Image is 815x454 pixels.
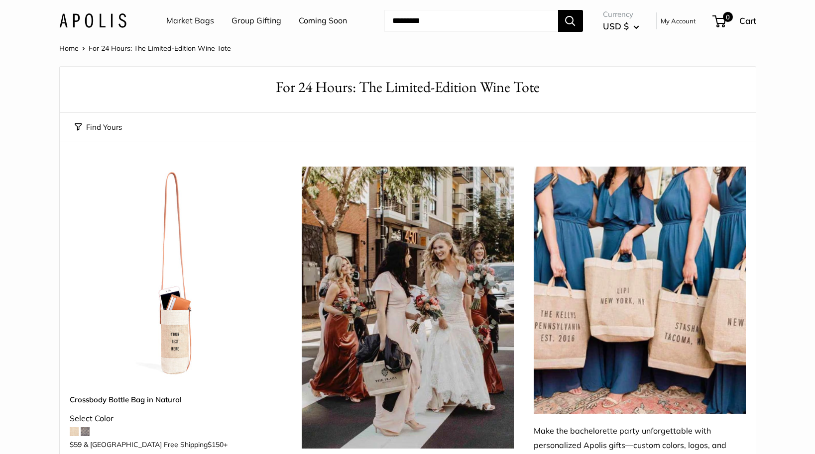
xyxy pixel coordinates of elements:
[534,167,746,414] img: Make the bachelorette party unforgettable with personalized Apolis gifts—custom colors, logos, an...
[70,167,282,378] img: description_Our first Crossbody Bottle Bag
[232,13,281,28] a: Group Gifting
[722,12,732,22] span: 0
[302,167,514,449] img: Celebrate their big day with personalized Apolis Market Bag—customized with names or colors for a...
[70,167,282,378] a: description_Our first Crossbody Bottle Bagdescription_Effortless Style
[299,13,347,28] a: Coming Soon
[75,120,122,134] button: Find Yours
[84,441,228,448] span: & [GEOGRAPHIC_DATA] Free Shipping +
[89,44,231,53] span: For 24 Hours: The Limited-Edition Wine Tote
[603,18,639,34] button: USD $
[59,13,126,28] img: Apolis
[208,440,224,449] span: $150
[713,13,756,29] a: 0 Cart
[661,15,696,27] a: My Account
[59,44,79,53] a: Home
[739,15,756,26] span: Cart
[59,42,231,55] nav: Breadcrumb
[70,440,82,449] span: $59
[75,77,741,98] h1: For 24 Hours: The Limited-Edition Wine Tote
[603,21,629,31] span: USD $
[558,10,583,32] button: Search
[166,13,214,28] a: Market Bags
[603,7,639,21] span: Currency
[70,411,282,426] div: Select Color
[70,394,282,405] a: Crossbody Bottle Bag in Natural
[384,10,558,32] input: Search...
